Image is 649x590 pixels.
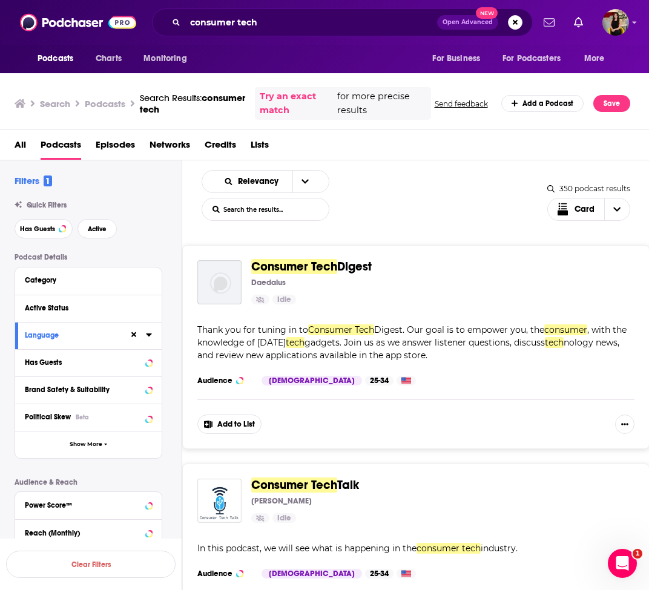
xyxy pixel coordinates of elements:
button: Choose View [547,198,631,221]
span: Consumer Tech [251,259,337,274]
span: tech [545,337,564,348]
button: Show profile menu [602,9,629,36]
span: Podcasts [38,50,73,67]
button: Active [77,219,117,238]
span: Thank you for tuning in to [197,324,308,335]
a: Show notifications dropdown [569,12,588,33]
button: Open AdvancedNew [437,15,498,30]
span: Quick Filters [27,201,67,209]
span: For Podcasters [502,50,561,67]
span: consumer tech [417,543,481,554]
button: Has Guests [15,219,73,238]
a: Search Results:consumer tech [140,92,245,115]
button: open menu [424,47,495,70]
span: Consumer Tech [308,324,374,335]
div: Brand Safety & Suitability [25,385,142,394]
span: tech [286,337,305,348]
span: consumer tech [140,92,245,115]
button: Has Guests [25,355,152,370]
span: Open Advanced [443,19,493,25]
span: Monitoring [143,50,186,67]
button: open menu [495,47,578,70]
button: Clear Filters [6,551,176,578]
button: Add to List [197,415,262,434]
button: Save [593,95,630,112]
button: open menu [576,47,620,70]
button: Brand Safety & Suitability [25,382,152,397]
div: Beta [76,413,89,421]
button: Category [25,272,152,287]
span: Idle [277,294,291,306]
span: Consumer Tech [251,477,337,493]
span: In this podcast, we will see what is happening in the [197,543,417,554]
a: Lists [251,135,269,160]
a: Consumer TechDigest [251,260,372,274]
span: Card [575,205,595,214]
div: Search Results: [140,92,245,115]
button: Political SkewBeta [25,409,152,424]
a: Idle [272,513,296,523]
span: Political Skew [25,413,71,421]
img: Podchaser - Follow, Share and Rate Podcasts [20,11,136,34]
img: Consumer Tech Digest [197,260,242,304]
span: Active [88,226,107,232]
button: open menu [29,47,89,70]
iframe: Intercom live chat [608,549,637,578]
span: Digest [337,259,372,274]
h2: Choose List sort [202,170,329,193]
a: Try an exact match [260,90,335,117]
input: Search podcasts, credits, & more... [185,13,437,32]
span: consumer [544,324,587,335]
div: [DEMOGRAPHIC_DATA] [262,569,362,579]
a: Episodes [96,135,135,160]
a: Consumer TechTalk [251,479,359,492]
div: 25-34 [365,376,394,385]
span: Charts [96,50,122,67]
a: Credits [205,135,236,160]
div: 25-34 [365,569,394,579]
button: Power Score™ [25,497,152,512]
h2: Filters [15,175,52,186]
div: Has Guests [25,358,142,367]
img: User Profile [602,9,629,36]
p: [PERSON_NAME] [251,496,312,506]
button: open menu [292,171,318,192]
div: Power Score™ [25,501,142,510]
h3: Search [40,98,70,110]
a: Podcasts [41,135,81,160]
span: for more precise results [337,90,426,117]
a: Add a Podcast [501,95,584,112]
p: Audience & Reach [15,478,162,487]
button: Show More Button [615,415,634,434]
button: Send feedback [431,99,492,109]
a: Networks [150,135,190,160]
span: More [584,50,605,67]
span: Show More [70,441,102,448]
span: Logged in as cassey [602,9,629,36]
div: Active Status [25,304,144,312]
button: open menu [135,47,202,70]
img: Consumer Tech Talk [197,479,242,523]
span: 1 [633,549,642,559]
span: 1 [44,175,52,186]
button: Reach (Monthly) [25,525,152,540]
p: Daedalus [251,278,286,287]
span: Has Guests [20,226,55,232]
div: Language [25,331,121,339]
button: Language [25,327,129,343]
p: Podcast Details [15,253,162,261]
a: Idle [272,295,296,304]
span: Digest. Our goal is to empower you, the [374,324,544,335]
span: New [476,7,498,19]
div: [DEMOGRAPHIC_DATA] [262,376,362,385]
a: Charts [88,47,129,70]
div: Category [25,276,144,284]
